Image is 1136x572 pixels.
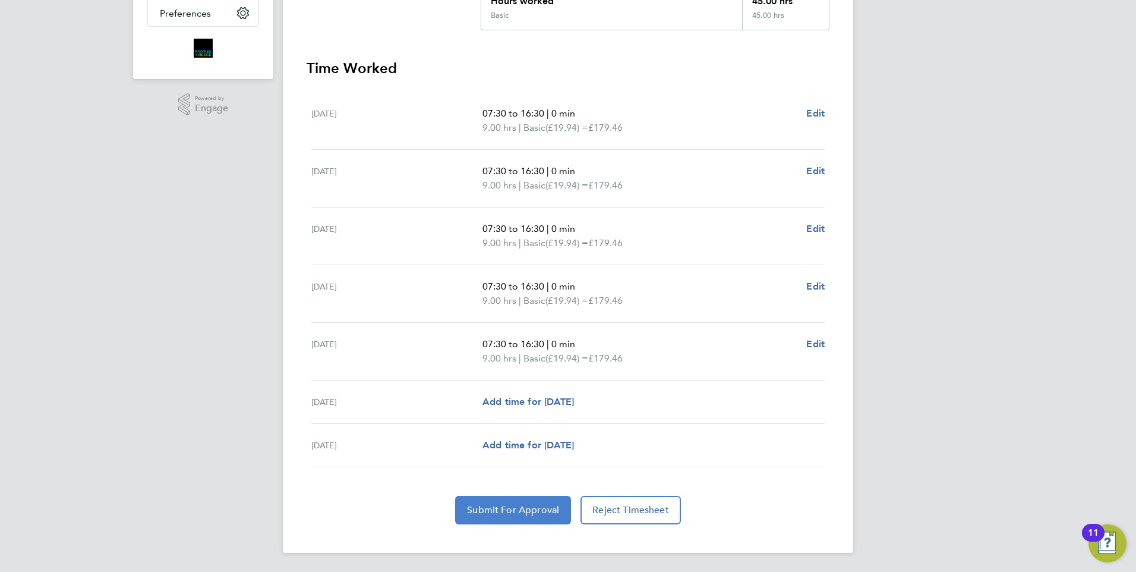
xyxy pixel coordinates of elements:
[482,281,544,292] span: 07:30 to 16:30
[588,237,623,249] span: £179.46
[806,338,825,350] span: Edit
[1088,524,1126,562] button: Open Resource Center, 11 new notifications
[311,337,482,366] div: [DATE]
[482,439,574,451] span: Add time for [DATE]
[551,165,575,177] span: 0 min
[482,395,574,409] a: Add time for [DATE]
[523,178,545,193] span: Basic
[1088,533,1099,548] div: 11
[482,165,544,177] span: 07:30 to 16:30
[482,338,544,350] span: 07:30 to 16:30
[551,338,575,350] span: 0 min
[551,108,575,119] span: 0 min
[806,165,825,177] span: Edit
[523,121,545,135] span: Basic
[519,180,521,191] span: |
[482,180,516,191] span: 9.00 hrs
[307,59,829,78] h3: Time Worked
[551,223,575,234] span: 0 min
[592,504,669,516] span: Reject Timesheet
[519,353,521,364] span: |
[467,504,559,516] span: Submit For Approval
[551,281,575,292] span: 0 min
[311,438,482,452] div: [DATE]
[160,8,211,19] span: Preferences
[806,279,825,294] a: Edit
[482,353,516,364] span: 9.00 hrs
[545,353,588,364] span: (£19.94) =
[588,295,623,306] span: £179.46
[545,295,588,306] span: (£19.94) =
[806,281,825,292] span: Edit
[311,279,482,308] div: [DATE]
[806,223,825,234] span: Edit
[491,11,509,20] div: Basic
[547,281,549,292] span: |
[311,164,482,193] div: [DATE]
[806,108,825,119] span: Edit
[455,496,571,524] button: Submit For Approval
[195,103,228,114] span: Engage
[580,496,681,524] button: Reject Timesheet
[545,237,588,249] span: (£19.94) =
[147,39,259,58] a: Go to home page
[523,351,545,366] span: Basic
[482,122,516,133] span: 9.00 hrs
[588,353,623,364] span: £179.46
[482,223,544,234] span: 07:30 to 16:30
[482,295,516,306] span: 9.00 hrs
[547,223,549,234] span: |
[545,180,588,191] span: (£19.94) =
[482,108,544,119] span: 07:30 to 16:30
[482,396,574,407] span: Add time for [DATE]
[482,438,574,452] a: Add time for [DATE]
[806,164,825,178] a: Edit
[806,106,825,121] a: Edit
[588,180,623,191] span: £179.46
[178,93,229,116] a: Powered byEngage
[519,122,521,133] span: |
[806,222,825,236] a: Edit
[519,237,521,249] span: |
[194,39,213,58] img: bromak-logo-retina.png
[311,106,482,135] div: [DATE]
[742,11,829,30] div: 45.00 hrs
[519,295,521,306] span: |
[806,337,825,351] a: Edit
[311,395,482,409] div: [DATE]
[547,165,549,177] span: |
[195,93,228,103] span: Powered by
[523,236,545,250] span: Basic
[482,237,516,249] span: 9.00 hrs
[547,108,549,119] span: |
[588,122,623,133] span: £179.46
[523,294,545,308] span: Basic
[547,338,549,350] span: |
[545,122,588,133] span: (£19.94) =
[311,222,482,250] div: [DATE]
